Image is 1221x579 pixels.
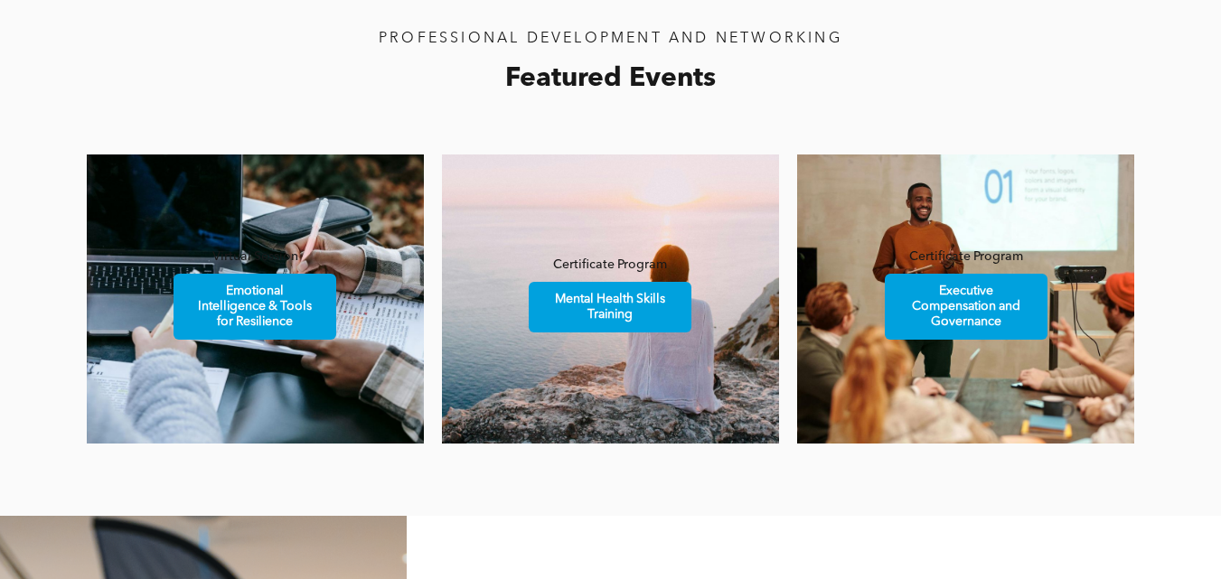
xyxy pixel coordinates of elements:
a: Emotional Intelligence & Tools for Resilience [174,274,336,340]
span: PROFESSIONAL DEVELOPMENT AND NETWORKING [379,32,842,46]
span: Emotional Intelligence & Tools for Resilience [176,275,333,339]
span: Featured Events [505,65,716,92]
span: Executive Compensation and Governance [888,275,1045,339]
span: Mental Health Skills Training [531,283,689,332]
a: Mental Health Skills Training [529,282,691,332]
a: Executive Compensation and Governance [885,274,1047,340]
